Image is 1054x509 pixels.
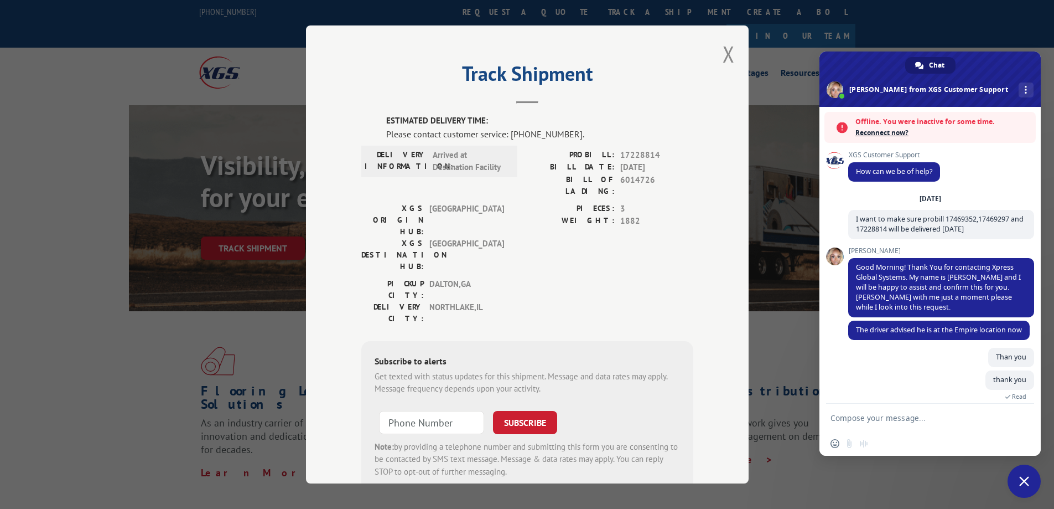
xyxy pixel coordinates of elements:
[527,203,615,215] label: PIECES:
[527,215,615,228] label: WEIGHT:
[620,149,693,162] span: 17228814
[361,203,424,238] label: XGS ORIGIN HUB:
[375,441,394,452] strong: Note:
[855,127,1030,138] span: Reconnect now?
[620,161,693,174] span: [DATE]
[429,203,504,238] span: [GEOGRAPHIC_DATA]
[429,278,504,301] span: DALTON , GA
[375,441,680,479] div: by providing a telephone number and submitting this form you are consenting to be contacted by SM...
[361,66,693,87] h2: Track Shipment
[856,325,1022,335] span: The driver advised he is at the Empire location now
[856,263,1021,312] span: Good Morning! Thank You for contacting Xpress Global Systems. My name is [PERSON_NAME] and I will...
[1012,393,1026,400] span: Read
[830,413,1005,423] textarea: Compose your message...
[375,354,680,371] div: Subscribe to alerts
[429,238,504,273] span: [GEOGRAPHIC_DATA]
[620,174,693,197] span: 6014726
[361,238,424,273] label: XGS DESTINATION HUB:
[1008,465,1041,498] div: Close chat
[386,127,693,141] div: Please contact customer service: [PHONE_NUMBER].
[527,174,615,197] label: BILL OF LADING:
[723,39,735,69] button: Close modal
[527,161,615,174] label: BILL DATE:
[365,149,427,174] label: DELIVERY INFORMATION:
[375,371,680,395] div: Get texted with status updates for this shipment. Message and data rates may apply. Message frequ...
[379,411,484,434] input: Phone Number
[929,57,944,74] span: Chat
[429,301,504,325] span: NORTHLAKE , IL
[830,439,839,448] span: Insert an emoji
[386,115,693,127] label: ESTIMATED DELIVERY TIME:
[856,214,1024,234] span: I want to make sure probill 17469352,17469297 and 17228814 will be delivered [DATE]
[848,247,1034,255] span: [PERSON_NAME]
[433,149,507,174] span: Arrived at Destination Facility
[361,301,424,325] label: DELIVERY CITY:
[905,57,956,74] div: Chat
[855,116,1030,127] span: Offline. You were inactive for some time.
[620,203,693,215] span: 3
[920,196,941,202] div: [DATE]
[993,375,1026,384] span: thank you
[848,151,940,159] span: XGS Customer Support
[527,149,615,162] label: PROBILL:
[856,167,932,176] span: How can we be of help?
[493,411,557,434] button: SUBSCRIBE
[1019,83,1034,97] div: More channels
[361,278,424,301] label: PICKUP CITY:
[996,352,1026,362] span: Than you
[620,215,693,228] span: 1882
